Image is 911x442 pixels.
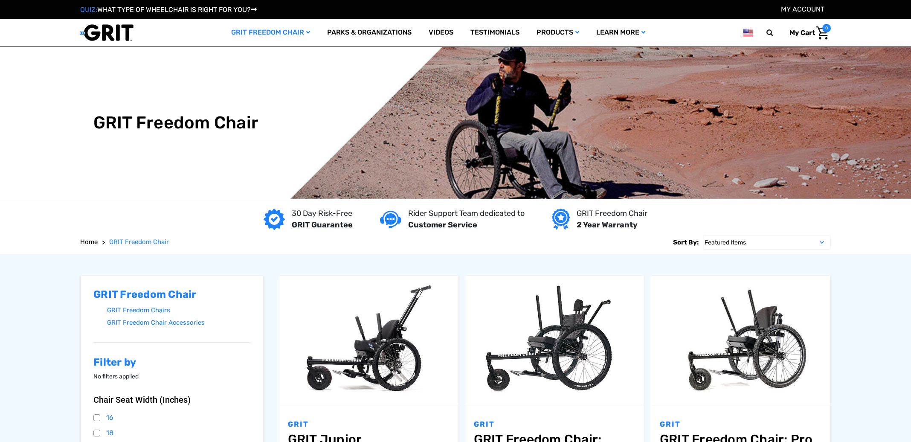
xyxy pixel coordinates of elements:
p: GRIT [288,419,450,430]
span: My Cart [789,29,815,37]
p: 30 Day Risk-Free [292,208,353,219]
a: Products [528,19,588,47]
img: GRIT Freedom Chair: Spartan [465,281,644,400]
img: GRIT All-Terrain Wheelchair and Mobility Equipment [80,24,133,41]
img: Cart [816,26,829,40]
a: Learn More [588,19,654,47]
span: 0 [822,24,831,32]
span: QUIZ: [80,6,97,14]
img: Year warranty [552,209,569,230]
img: GRIT Guarantee [264,209,285,230]
a: GRIT Junior,$4,995.00 [279,276,458,406]
a: GRIT Freedom Chair [109,237,169,247]
a: Testimonials [462,19,528,47]
a: GRIT Freedom Chairs [107,304,250,317]
a: GRIT Freedom Chair [223,19,319,47]
a: Account [781,5,824,13]
a: GRIT Freedom Chair: Spartan,$3,995.00 [465,276,644,406]
strong: Customer Service [408,220,477,230]
img: Customer service [380,211,401,228]
a: GRIT Freedom Chair Accessories [107,317,250,329]
a: Videos [420,19,462,47]
strong: GRIT Guarantee [292,220,353,230]
p: No filters applied [93,372,250,381]
span: Home [80,238,98,246]
strong: 2 Year Warranty [577,220,638,230]
img: us.png [743,27,753,38]
span: GRIT Freedom Chair [109,238,169,246]
a: 18 [93,427,250,439]
a: Cart with 0 items [783,24,831,42]
a: QUIZ:WHAT TYPE OF WHEELCHAIR IS RIGHT FOR YOU? [80,6,257,14]
img: GRIT Junior: GRIT Freedom Chair all terrain wheelchair engineered specifically for kids [279,281,458,400]
p: GRIT Freedom Chair [577,208,647,219]
p: GRIT [474,419,636,430]
input: Search [770,24,783,42]
a: Home [80,237,98,247]
p: Rider Support Team dedicated to [408,208,525,219]
p: GRIT [660,419,822,430]
h2: Filter by [93,356,250,369]
span: Chair Seat Width (Inches) [93,395,191,405]
button: Chair Seat Width (Inches) [93,395,250,405]
a: Parks & Organizations [319,19,420,47]
img: GRIT Freedom Chair Pro: the Pro model shown including contoured Invacare Matrx seatback, Spinergy... [651,281,830,400]
a: 16 [93,411,250,424]
h1: GRIT Freedom Chair [93,113,259,133]
label: Sort By: [673,235,699,250]
a: GRIT Freedom Chair: Pro,$5,495.00 [651,276,830,406]
h2: GRIT Freedom Chair [93,288,250,301]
